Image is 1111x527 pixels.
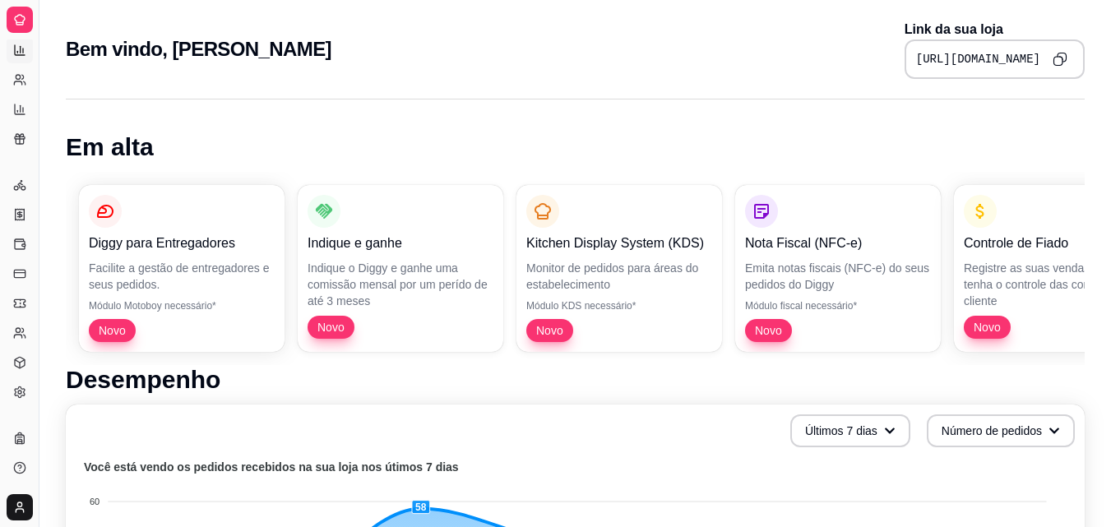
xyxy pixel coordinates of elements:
p: Diggy para Entregadores [89,233,275,253]
p: Facilite a gestão de entregadores e seus pedidos. [89,260,275,293]
button: Número de pedidos [927,414,1075,447]
p: Emita notas fiscais (NFC-e) do seus pedidos do Diggy [745,260,931,293]
button: Últimos 7 dias [790,414,910,447]
h1: Em alta [66,132,1085,162]
p: Módulo fiscal necessário* [745,299,931,312]
p: Kitchen Display System (KDS) [526,233,712,253]
p: Módulo KDS necessário* [526,299,712,312]
h2: Bem vindo, [PERSON_NAME] [66,36,331,62]
span: Novo [748,322,789,339]
button: Indique e ganheIndique o Diggy e ganhe uma comissão mensal por um perído de até 3 mesesNovo [298,185,503,352]
p: Indique o Diggy e ganhe uma comissão mensal por um perído de até 3 meses [308,260,493,309]
h1: Desempenho [66,365,1085,395]
p: Nota Fiscal (NFC-e) [745,233,931,253]
button: Kitchen Display System (KDS)Monitor de pedidos para áreas do estabelecimentoMódulo KDS necessário... [516,185,722,352]
button: Nota Fiscal (NFC-e)Emita notas fiscais (NFC-e) do seus pedidos do DiggyMódulo fiscal necessário*Novo [735,185,941,352]
p: Módulo Motoboy necessário* [89,299,275,312]
button: Copy to clipboard [1047,46,1073,72]
span: Novo [967,319,1007,335]
text: Você está vendo os pedidos recebidos na sua loja nos útimos 7 dias [84,460,459,474]
pre: [URL][DOMAIN_NAME] [916,51,1040,67]
p: Monitor de pedidos para áreas do estabelecimento [526,260,712,293]
span: Novo [311,319,351,335]
tspan: 60 [90,497,100,506]
p: Link da sua loja [905,20,1085,39]
p: Indique e ganhe [308,233,493,253]
span: Novo [530,322,570,339]
span: Novo [92,322,132,339]
button: Diggy para EntregadoresFacilite a gestão de entregadores e seus pedidos.Módulo Motoboy necessário... [79,185,285,352]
